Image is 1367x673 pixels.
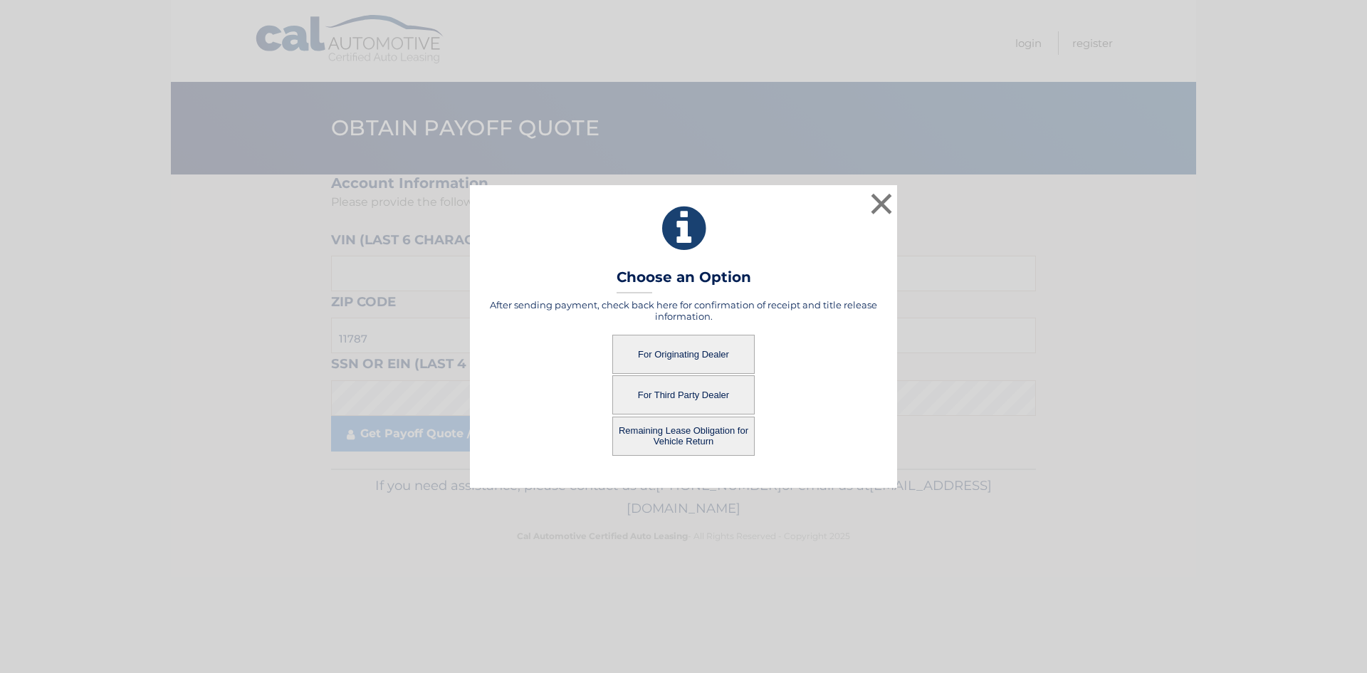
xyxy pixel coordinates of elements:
[617,268,751,293] h3: Choose an Option
[488,299,879,322] h5: After sending payment, check back here for confirmation of receipt and title release information.
[612,375,755,414] button: For Third Party Dealer
[867,189,896,218] button: ×
[612,335,755,374] button: For Originating Dealer
[612,417,755,456] button: Remaining Lease Obligation for Vehicle Return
